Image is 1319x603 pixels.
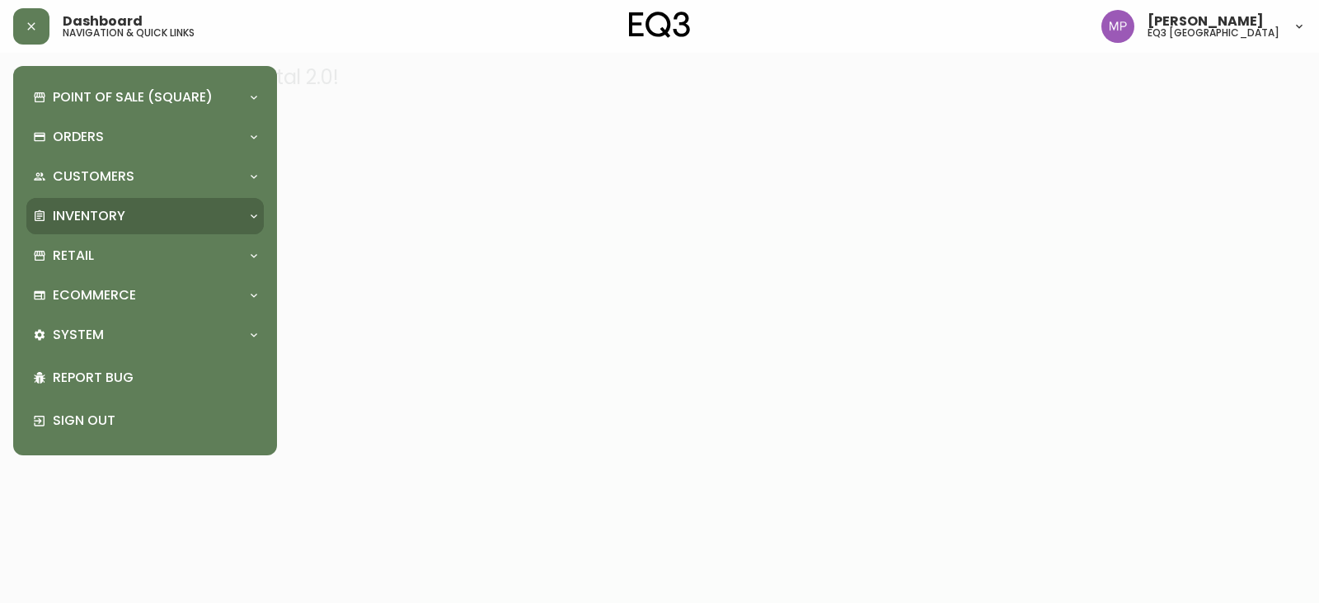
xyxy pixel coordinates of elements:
div: Orders [26,119,264,155]
img: logo [629,12,690,38]
div: Inventory [26,198,264,234]
div: Point of Sale (Square) [26,79,264,115]
p: Orders [53,128,104,146]
div: Sign Out [26,399,264,442]
p: Point of Sale (Square) [53,88,213,106]
p: Retail [53,247,94,265]
span: Dashboard [63,15,143,28]
img: 898fb1fef72bdc68defcae31627d8d29 [1101,10,1134,43]
span: [PERSON_NAME] [1148,15,1264,28]
div: System [26,317,264,353]
h5: eq3 [GEOGRAPHIC_DATA] [1148,28,1279,38]
p: Ecommerce [53,286,136,304]
div: Ecommerce [26,277,264,313]
p: System [53,326,104,344]
p: Report Bug [53,369,257,387]
div: Retail [26,238,264,274]
div: Customers [26,158,264,195]
h5: navigation & quick links [63,28,195,38]
p: Customers [53,167,134,186]
p: Sign Out [53,412,257,430]
div: Report Bug [26,356,264,399]
p: Inventory [53,207,125,225]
